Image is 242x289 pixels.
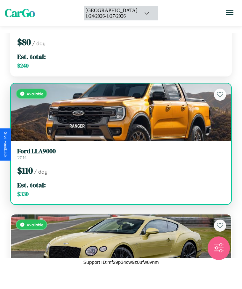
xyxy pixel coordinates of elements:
[17,155,27,161] span: 2014
[17,190,29,198] span: $ 330
[17,147,225,161] a: Ford LLA90002014
[27,222,43,227] span: Available
[34,169,47,175] span: / day
[32,40,46,47] span: / day
[17,62,29,69] span: $ 240
[3,132,8,157] div: Give Feedback
[17,36,31,48] span: $ 80
[5,5,35,21] span: CarGo
[85,8,137,13] div: [GEOGRAPHIC_DATA]
[17,147,225,155] h3: Ford LLA9000
[85,13,137,19] div: 1 / 24 / 2026 - 1 / 27 / 2026
[17,52,46,61] span: Est. total:
[83,258,159,266] p: Support ID: mf29p34cw9z0ufw8vnm
[27,91,43,96] span: Available
[17,180,46,190] span: Est. total:
[17,164,33,177] span: $ 110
